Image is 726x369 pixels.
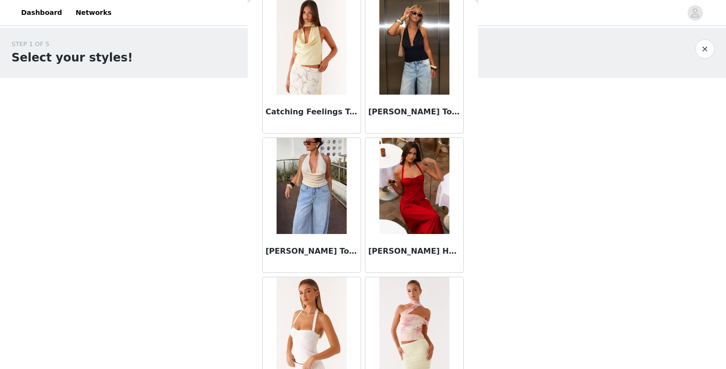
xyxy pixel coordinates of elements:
h3: [PERSON_NAME] Halter Top - Cherry Red [368,246,460,257]
img: Charli Cowl Top - Lemon [277,138,346,234]
a: Dashboard [15,2,68,24]
a: Networks [70,2,117,24]
div: STEP 1 OF 5 [12,39,133,49]
h3: [PERSON_NAME] Top - Lemon [266,246,358,257]
h3: [PERSON_NAME] Top - Black [368,106,460,118]
h3: Catching Feelings Top - Yellow [266,106,358,118]
div: avatar [690,5,700,21]
img: Cheryl Bustier Halter Top - Cherry Red [379,138,449,234]
h1: Select your styles! [12,49,133,66]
